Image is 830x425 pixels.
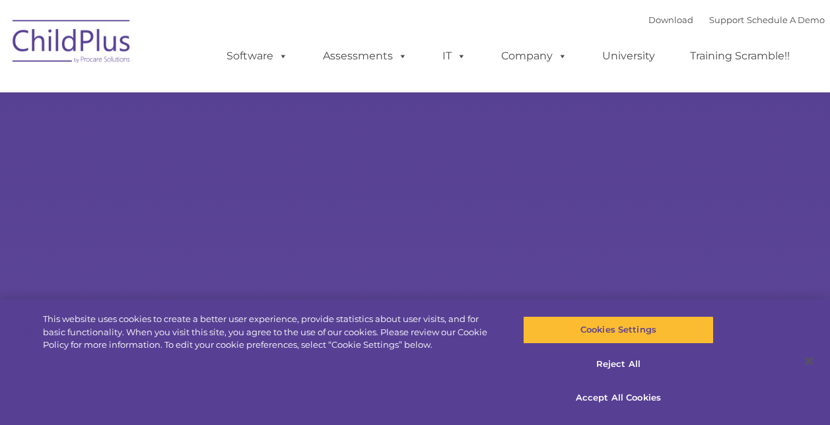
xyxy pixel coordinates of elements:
img: ChildPlus by Procare Solutions [6,11,138,77]
a: Assessments [310,43,421,69]
a: Company [488,43,580,69]
button: Reject All [523,350,714,378]
a: IT [429,43,479,69]
a: Support [709,15,744,25]
a: Schedule A Demo [747,15,825,25]
button: Accept All Cookies [523,384,714,412]
button: Cookies Settings [523,316,714,344]
button: Close [794,346,823,376]
div: This website uses cookies to create a better user experience, provide statistics about user visit... [43,313,498,352]
a: University [589,43,668,69]
a: Software [213,43,301,69]
a: Training Scramble!! [677,43,803,69]
a: Download [648,15,693,25]
font: | [648,15,825,25]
